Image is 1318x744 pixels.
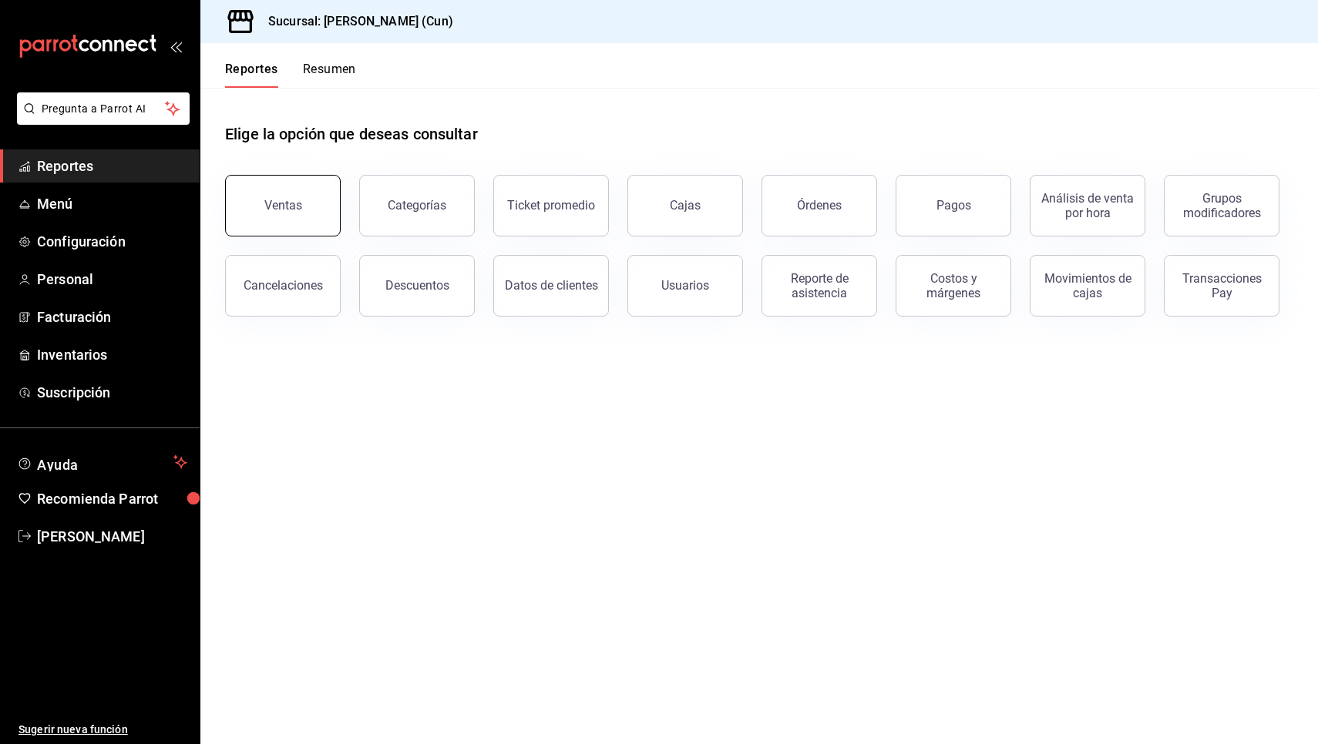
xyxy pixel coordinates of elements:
button: Resumen [303,62,356,88]
span: Facturación [37,307,187,327]
div: Reporte de asistencia [772,271,867,300]
span: Recomienda Parrot [37,488,187,509]
button: Categorías [359,175,475,236]
div: Órdenes [797,198,842,213]
span: Suscripción [37,382,187,403]
a: Pregunta a Parrot AI [11,112,190,128]
span: Personal [37,269,187,290]
button: Cancelaciones [225,255,341,317]
span: Reportes [37,156,187,176]
div: Transacciones Pay [1174,271,1269,300]
button: Pregunta a Parrot AI [17,92,190,125]
button: Reportes [225,62,278,88]
button: Ticket promedio [493,175,609,236]
div: Categorías [388,198,446,213]
div: navigation tabs [225,62,356,88]
button: open_drawer_menu [170,40,182,52]
button: Reporte de asistencia [762,255,877,317]
div: Usuarios [661,278,709,293]
div: Cajas [670,196,701,215]
button: Transacciones Pay [1164,255,1279,317]
span: Configuración [37,231,187,252]
button: Descuentos [359,255,475,317]
h3: Sucursal: [PERSON_NAME] (Cun) [256,12,453,31]
span: Ayuda [37,453,167,471]
button: Órdenes [762,175,877,236]
div: Análisis de venta por hora [1040,191,1135,220]
div: Costos y márgenes [906,271,1001,300]
span: Menú [37,193,187,214]
div: Grupos modificadores [1174,191,1269,220]
h1: Elige la opción que deseas consultar [225,122,478,146]
button: Análisis de venta por hora [1030,175,1145,236]
div: Ventas [264,198,302,213]
button: Grupos modificadores [1164,175,1279,236]
button: Costos y márgenes [896,255,1011,317]
div: Ticket promedio [507,198,595,213]
button: Pagos [896,175,1011,236]
button: Usuarios [627,255,743,317]
span: [PERSON_NAME] [37,526,187,547]
a: Cajas [627,175,743,236]
span: Inventarios [37,344,187,365]
div: Cancelaciones [244,278,323,293]
button: Datos de clientes [493,255,609,317]
button: Ventas [225,175,341,236]
div: Descuentos [385,278,449,293]
button: Movimientos de cajas [1030,255,1145,317]
span: Sugerir nueva función [18,722,187,738]
div: Pagos [936,198,971,213]
span: Pregunta a Parrot AI [42,101,166,117]
div: Movimientos de cajas [1040,271,1135,300]
div: Datos de clientes [505,278,598,293]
